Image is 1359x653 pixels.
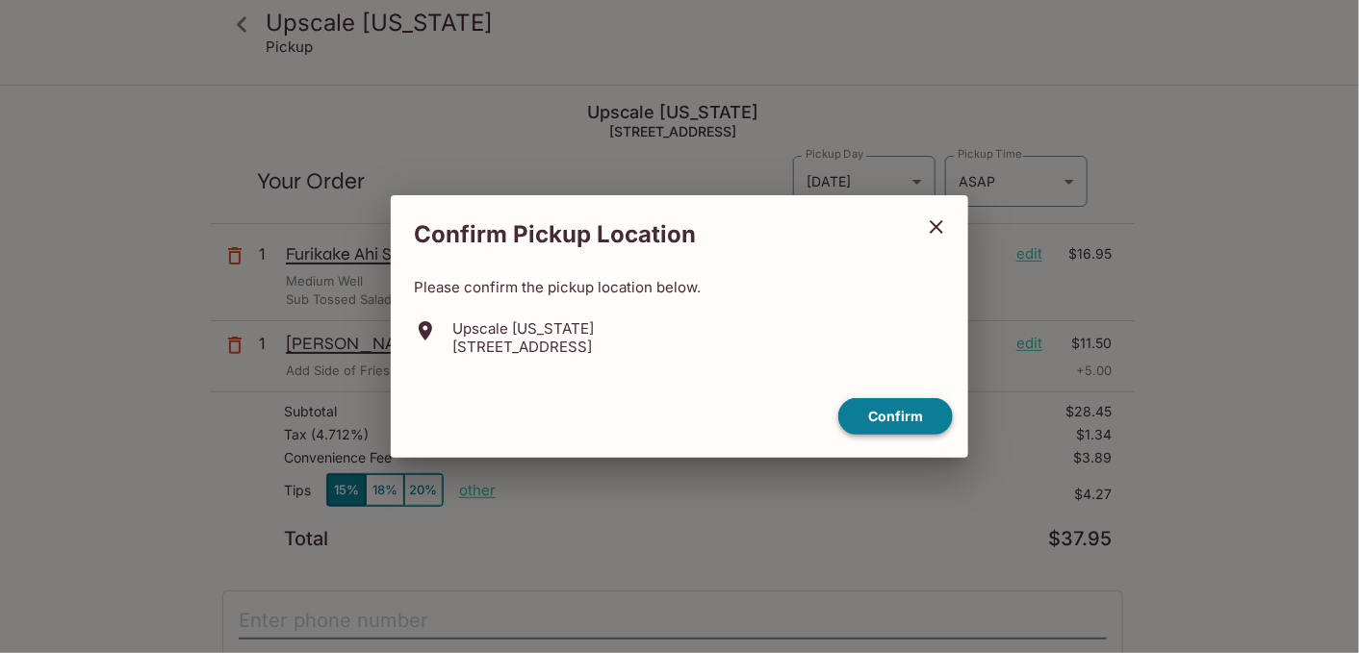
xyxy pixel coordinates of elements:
p: Upscale [US_STATE] [452,319,594,338]
button: confirm [838,398,953,436]
p: [STREET_ADDRESS] [452,338,594,356]
p: Please confirm the pickup location below. [414,278,945,296]
button: close [912,203,961,251]
h2: Confirm Pickup Location [391,211,912,259]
